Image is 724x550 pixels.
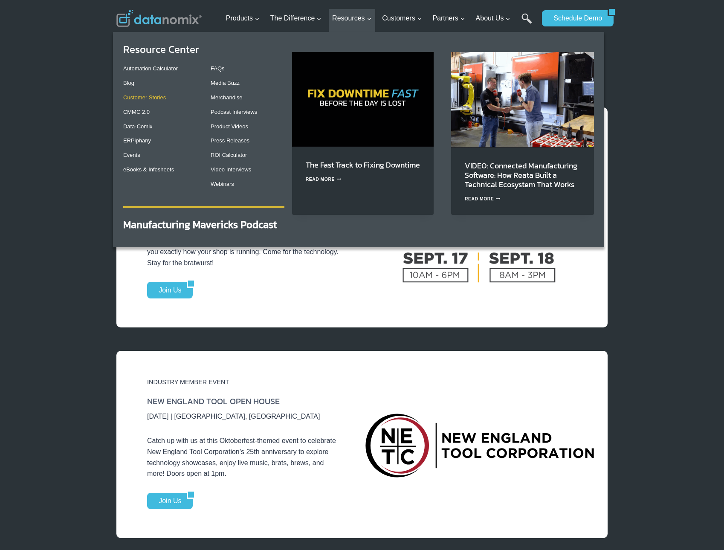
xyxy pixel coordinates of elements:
[306,177,342,182] a: Read More
[332,13,371,24] span: Resources
[147,411,342,422] p: [DATE] | [GEOGRAPHIC_DATA], [GEOGRAPHIC_DATA]
[123,123,153,130] a: Data-Comix
[123,152,140,158] a: Events
[147,435,342,479] p: Catch up with us at this Oktoberfest-themed event to celebrate New England Tool Corporation’s 25t...
[123,166,174,173] a: eBooks & Infosheets
[432,13,465,24] span: Partners
[211,137,249,144] a: Press Releases
[211,94,242,101] a: Merchandise
[211,152,247,158] a: ROI Calculator
[211,65,225,72] a: FAQs
[123,94,166,101] a: Customer Stories
[123,65,178,72] a: Automation Calculator
[123,109,150,115] a: CMMC 2.0
[116,10,202,27] img: Datanomix
[521,13,532,32] a: Search
[451,52,594,147] img: Reata’s Connected Manufacturing Software Ecosystem
[147,396,342,407] h6: NEW ENGLAND TOOL OPEN HOUSE
[270,13,322,24] span: The Difference
[542,10,608,26] a: Schedule Demo
[306,159,420,171] a: The Fast Track to Fixing Downtime
[211,123,248,130] a: Product Videos
[123,42,199,57] a: Resource Center
[123,217,277,232] a: Manufacturing Mavericks Podcast
[211,80,240,86] a: Media Buzz
[147,282,187,298] a: Join Us
[211,181,234,187] a: Webinars
[147,493,187,509] a: Join Us
[382,13,422,24] span: Customers
[123,137,151,144] a: ERPiphany
[465,197,501,201] a: Read More
[465,160,577,190] a: VIDEO: Connected Manufacturing Software: How Reata Built a Technical Ecosystem That Works
[292,52,434,146] img: Tackle downtime in real time. See how Datanomix Fast Track gives manufacturers instant visibility...
[123,80,134,86] a: Blog
[476,13,511,24] span: About Us
[211,166,251,173] a: Video Interviews
[223,5,538,32] nav: Primary Navigation
[226,13,260,24] span: Products
[211,109,257,115] a: Podcast Interviews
